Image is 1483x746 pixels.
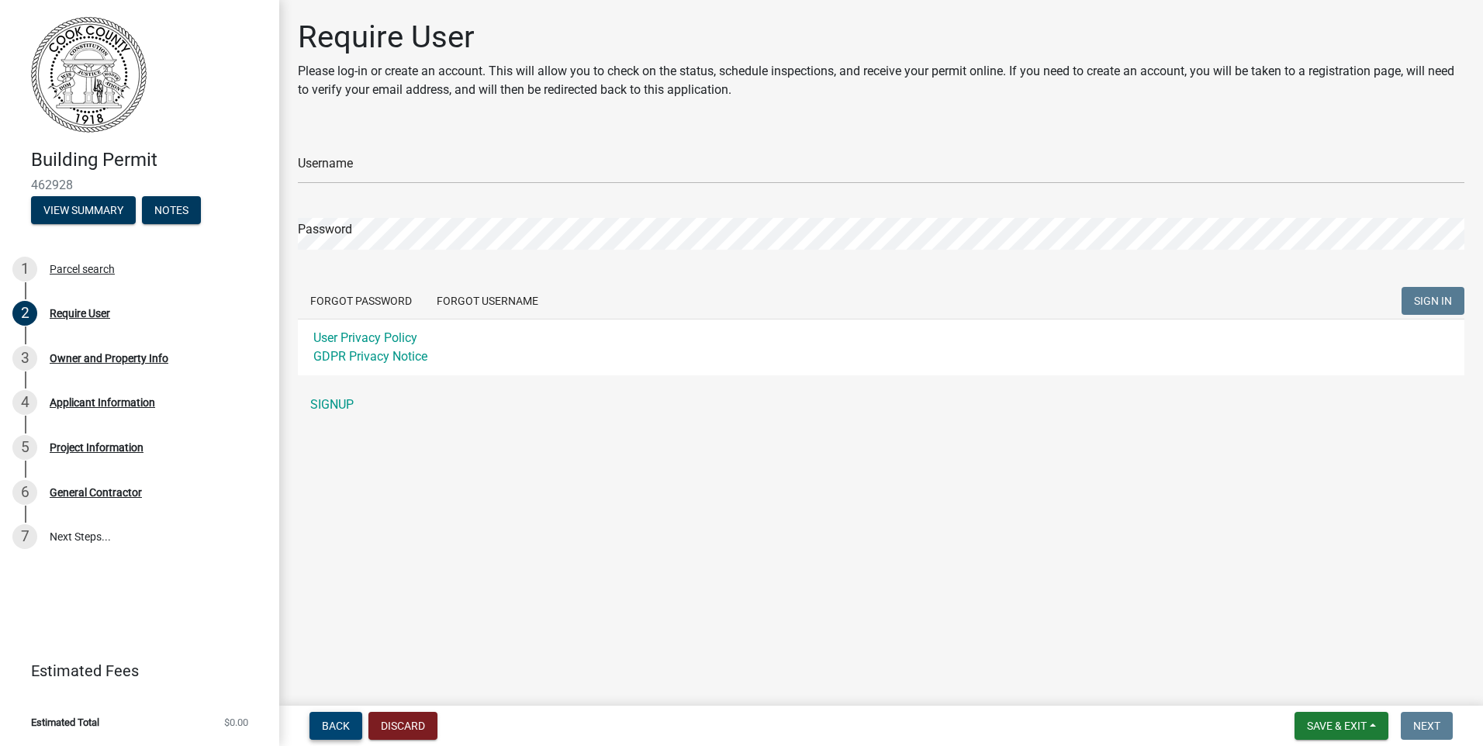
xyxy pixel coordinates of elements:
a: User Privacy Policy [313,330,417,345]
div: Owner and Property Info [50,353,168,364]
button: Discard [368,712,437,740]
button: Forgot Password [298,287,424,315]
h1: Require User [298,19,1464,56]
span: Save & Exit [1307,720,1367,732]
button: Forgot Username [424,287,551,315]
button: SIGN IN [1402,287,1464,315]
a: GDPR Privacy Notice [313,349,427,364]
button: Notes [142,196,201,224]
h4: Building Permit [31,149,267,171]
div: 6 [12,480,37,505]
span: Next [1413,720,1440,732]
a: Estimated Fees [12,655,254,686]
span: Back [322,720,350,732]
button: Next [1401,712,1453,740]
span: Estimated Total [31,717,99,727]
button: Save & Exit [1295,712,1388,740]
div: General Contractor [50,487,142,498]
span: SIGN IN [1414,295,1452,307]
button: Back [309,712,362,740]
wm-modal-confirm: Summary [31,205,136,217]
div: 3 [12,346,37,371]
wm-modal-confirm: Notes [142,205,201,217]
div: 1 [12,257,37,281]
button: View Summary [31,196,136,224]
a: SIGNUP [298,389,1464,420]
div: 5 [12,435,37,460]
img: Cook County, Georgia [31,16,147,133]
p: Please log-in or create an account. This will allow you to check on the status, schedule inspecti... [298,62,1464,99]
span: $0.00 [224,717,248,727]
div: 4 [12,390,37,415]
div: Require User [50,308,110,319]
div: 2 [12,301,37,326]
div: Parcel search [50,264,115,275]
div: 7 [12,524,37,549]
span: 462928 [31,178,248,192]
div: Project Information [50,442,143,453]
div: Applicant Information [50,397,155,408]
